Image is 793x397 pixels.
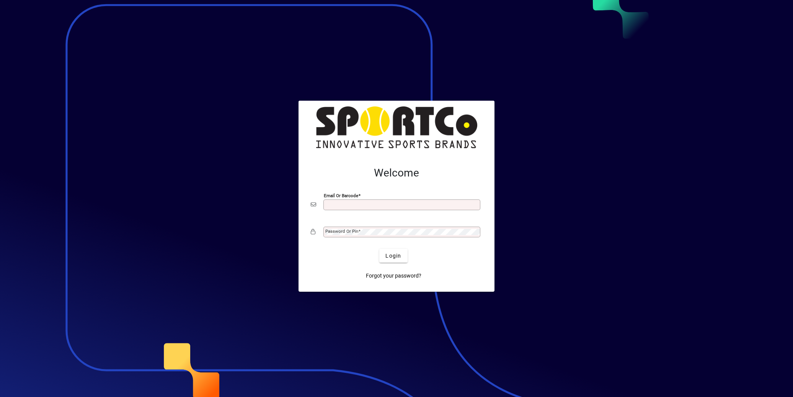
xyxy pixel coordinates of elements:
button: Login [379,249,407,263]
span: Forgot your password? [366,272,421,280]
span: Login [385,252,401,260]
h2: Welcome [311,167,482,180]
mat-label: Password or Pin [325,229,358,234]
mat-label: Email or Barcode [324,193,358,198]
a: Forgot your password? [363,269,424,283]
